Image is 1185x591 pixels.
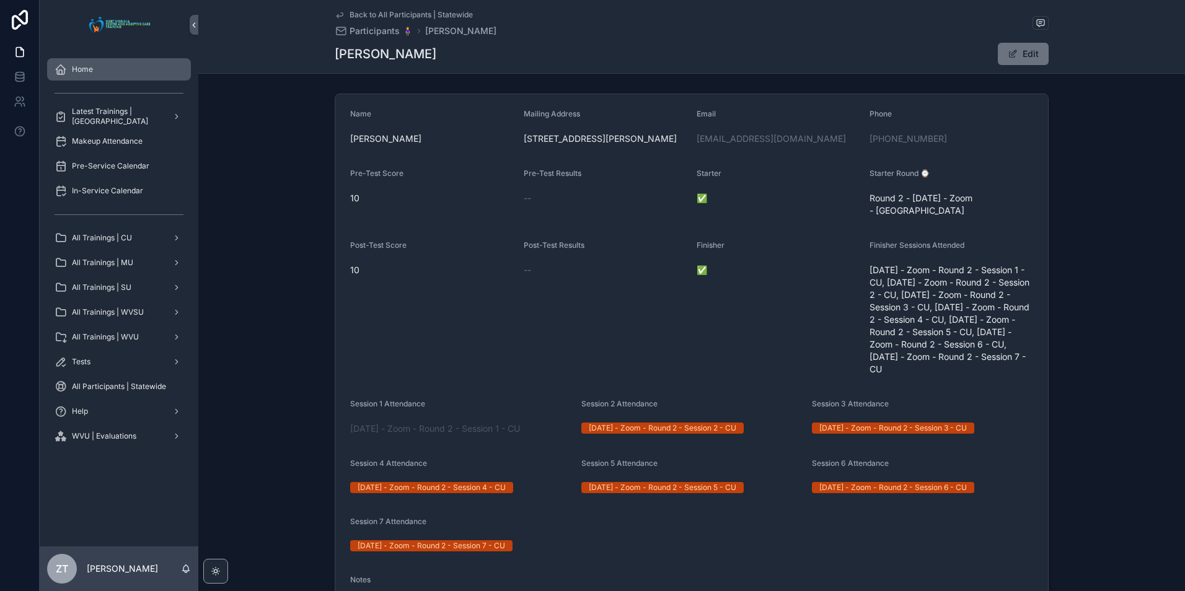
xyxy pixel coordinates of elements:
[358,540,505,551] div: [DATE] - Zoom - Round 2 - Session 7 - CU
[350,109,371,118] span: Name
[425,25,496,37] a: [PERSON_NAME]
[350,240,407,250] span: Post-Test Score
[72,332,139,342] span: All Trainings | WVU
[72,64,93,74] span: Home
[819,422,967,434] div: [DATE] - Zoom - Round 2 - Session 3 - CU
[998,43,1049,65] button: Edit
[524,192,531,204] span: --
[72,186,143,196] span: In-Service Calendar
[335,45,436,63] h1: [PERSON_NAME]
[350,575,371,584] span: Notes
[350,169,403,178] span: Pre-Test Score
[350,422,520,435] a: [DATE] - Zoom - Round 2 - Session 1 - CU
[72,161,149,171] span: Pre-Service Calendar
[697,133,846,145] a: [EMAIL_ADDRESS][DOMAIN_NAME]
[350,264,514,276] span: 10
[350,517,426,526] span: Session 7 Attendance
[47,375,191,398] a: All Participants | Statewide
[697,169,721,178] span: Starter
[47,252,191,274] a: All Trainings | MU
[870,240,964,250] span: Finisher Sessions Attended
[72,282,131,292] span: All Trainings | SU
[524,133,687,145] span: [STREET_ADDRESS][PERSON_NAME]
[870,192,1033,217] span: Round 2 - [DATE] - Zoom - [GEOGRAPHIC_DATA]
[524,264,531,276] span: --
[56,561,68,576] span: ZT
[47,276,191,299] a: All Trainings | SU
[47,58,191,81] a: Home
[72,307,144,317] span: All Trainings | WVSU
[47,326,191,348] a: All Trainings | WVU
[72,382,166,392] span: All Participants | Statewide
[72,258,133,268] span: All Trainings | MU
[589,482,736,493] div: [DATE] - Zoom - Round 2 - Session 5 - CU
[47,301,191,323] a: All Trainings | WVSU
[581,399,658,408] span: Session 2 Attendance
[47,180,191,202] a: In-Service Calendar
[350,399,425,408] span: Session 1 Attendance
[819,482,967,493] div: [DATE] - Zoom - Round 2 - Session 6 - CU
[358,482,506,493] div: [DATE] - Zoom - Round 2 - Session 4 - CU
[812,458,889,468] span: Session 6 Attendance
[589,422,736,434] div: [DATE] - Zoom - Round 2 - Session 2 - CU
[870,169,930,178] span: Starter Round ⌚
[870,109,892,118] span: Phone
[350,25,413,37] span: Participants 🧍‍♀️
[524,240,584,250] span: Post-Test Results
[72,107,162,126] span: Latest Trainings | [GEOGRAPHIC_DATA]
[47,105,191,128] a: Latest Trainings | [GEOGRAPHIC_DATA]
[350,192,514,204] span: 10
[72,233,132,243] span: All Trainings | CU
[870,133,947,145] a: [PHONE_NUMBER]
[47,425,191,447] a: WVU | Evaluations
[72,406,88,416] span: Help
[581,458,658,468] span: Session 5 Attendance
[524,169,581,178] span: Pre-Test Results
[72,431,136,441] span: WVU | Evaluations
[812,399,889,408] span: Session 3 Attendance
[87,563,158,575] p: [PERSON_NAME]
[47,155,191,177] a: Pre-Service Calendar
[72,357,90,367] span: Tests
[47,351,191,373] a: Tests
[47,130,191,152] a: Makeup Attendance
[350,10,473,20] span: Back to All Participants | Statewide
[40,50,198,463] div: scrollable content
[86,15,153,35] img: App logo
[697,240,725,250] span: Finisher
[870,264,1033,375] span: [DATE] - Zoom - Round 2 - Session 1 - CU, [DATE] - Zoom - Round 2 - Session 2 - CU, [DATE] - Zoom...
[72,136,143,146] span: Makeup Attendance
[350,458,427,468] span: Session 4 Attendance
[524,109,580,118] span: Mailing Address
[350,133,514,145] span: [PERSON_NAME]
[335,10,473,20] a: Back to All Participants | Statewide
[697,192,860,204] span: ✅
[697,264,860,276] span: ✅
[335,25,413,37] a: Participants 🧍‍♀️
[697,109,716,118] span: Email
[47,400,191,422] a: Help
[47,227,191,249] a: All Trainings | CU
